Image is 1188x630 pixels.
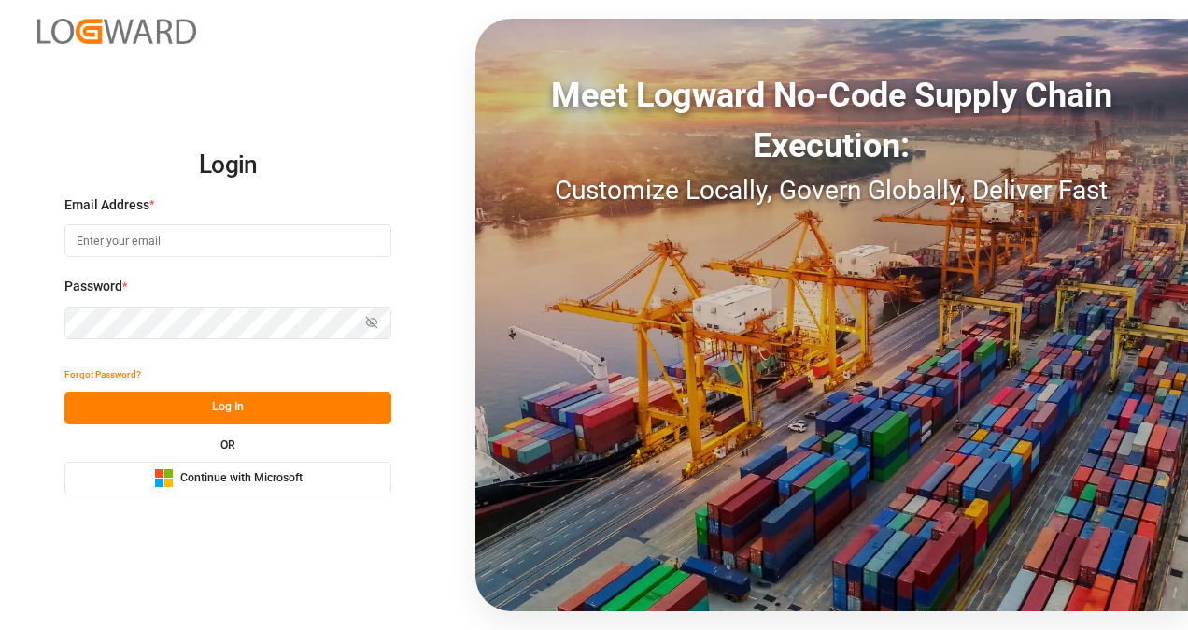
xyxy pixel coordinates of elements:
[37,19,196,44] img: Logward_new_orange.png
[475,171,1188,210] div: Customize Locally, Govern Globally, Deliver Fast
[180,470,303,487] span: Continue with Microsoft
[64,136,391,195] h2: Login
[64,359,141,392] button: Forgot Password?
[64,277,122,296] span: Password
[64,462,391,494] button: Continue with Microsoft
[220,439,235,451] small: OR
[64,224,391,257] input: Enter your email
[64,392,391,424] button: Log In
[475,70,1188,171] div: Meet Logward No-Code Supply Chain Execution:
[64,195,149,215] span: Email Address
